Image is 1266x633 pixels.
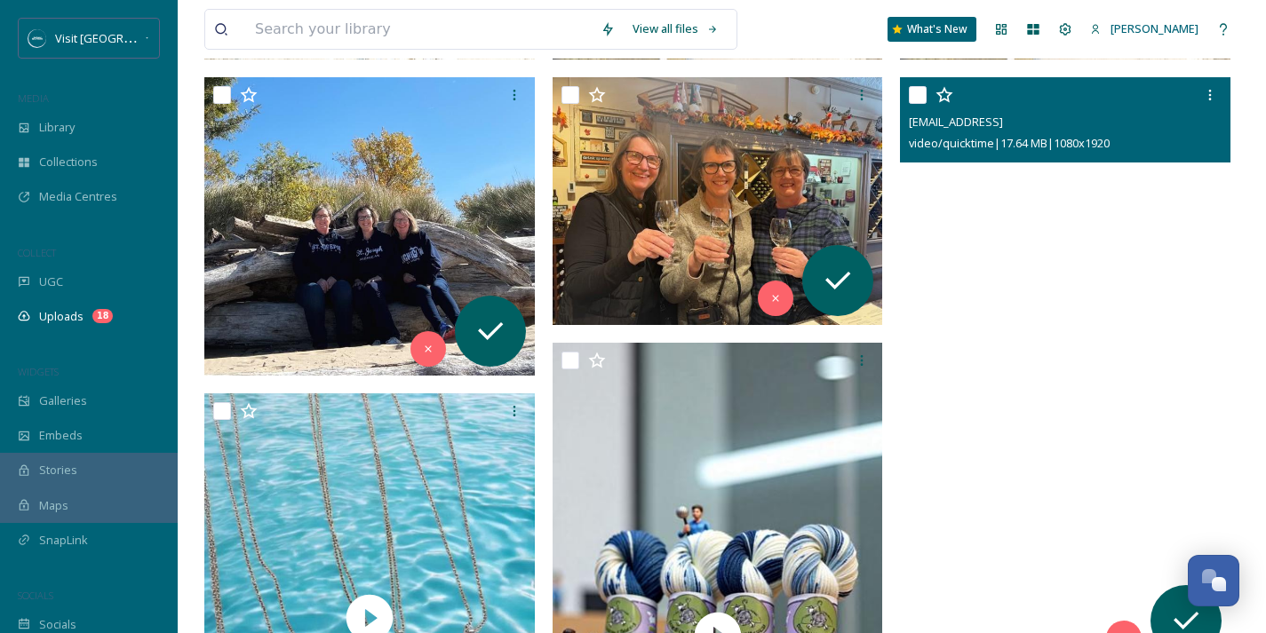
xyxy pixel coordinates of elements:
span: COLLECT [18,246,56,259]
span: Visit [GEOGRAPHIC_DATA][US_STATE] [55,29,253,46]
span: Collections [39,154,98,170]
span: Embeds [39,427,83,444]
button: Open Chat [1188,555,1239,606]
span: Uploads [39,308,84,325]
div: 18 [92,309,113,323]
span: Stories [39,462,77,479]
span: SnapLink [39,532,88,549]
a: View all files [624,12,728,46]
span: video/quicktime | 17.64 MB | 1080 x 1920 [909,135,1110,151]
a: What's New [888,17,976,42]
span: WIDGETS [18,365,59,378]
img: SM%20Social%20Profile.png [28,29,46,47]
span: Socials [39,616,76,633]
span: Media Centres [39,188,117,205]
input: Search your library [246,10,592,49]
span: Maps [39,497,68,514]
span: UGC [39,273,63,290]
img: ext_1746802163.254168_mkberg6@gmail.com-SJ Beach.jpg [204,77,535,376]
span: Galleries [39,392,87,409]
span: [EMAIL_ADDRESS] [909,114,1003,130]
span: Library [39,119,75,136]
span: SOCIALS [18,589,53,602]
span: MEDIA [18,91,49,105]
img: ext_1746802163.148551_mkberg6@gmail.com-Sisters.jpg [553,77,883,325]
span: [PERSON_NAME] [1111,20,1198,36]
a: [PERSON_NAME] [1081,12,1207,46]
